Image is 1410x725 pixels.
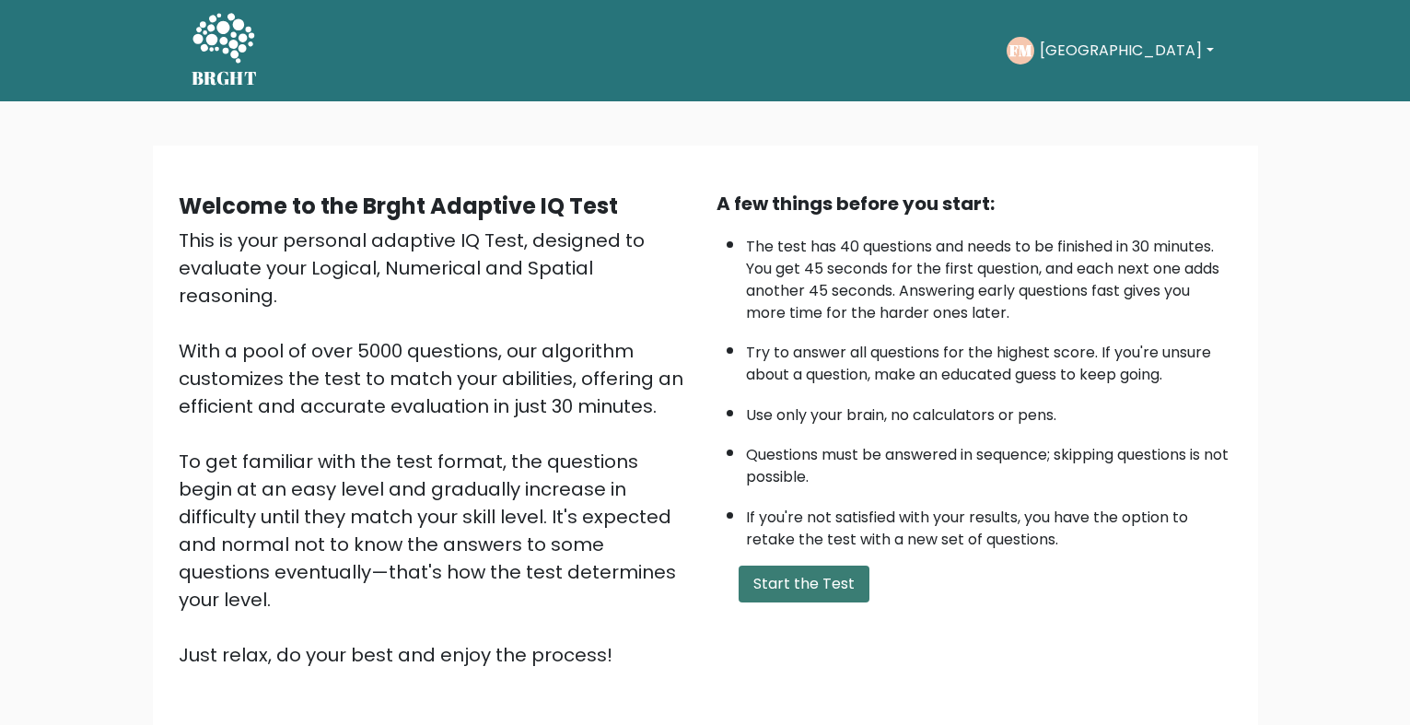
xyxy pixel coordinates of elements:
button: [GEOGRAPHIC_DATA] [1034,39,1218,63]
li: Questions must be answered in sequence; skipping questions is not possible. [746,435,1232,488]
button: Start the Test [739,566,869,602]
li: If you're not satisfied with your results, you have the option to retake the test with a new set ... [746,497,1232,551]
div: This is your personal adaptive IQ Test, designed to evaluate your Logical, Numerical and Spatial ... [179,227,694,669]
text: FM [1009,40,1032,61]
li: Use only your brain, no calculators or pens. [746,395,1232,427]
a: BRGHT [192,7,258,94]
h5: BRGHT [192,67,258,89]
li: The test has 40 questions and needs to be finished in 30 minutes. You get 45 seconds for the firs... [746,227,1232,324]
div: A few things before you start: [717,190,1232,217]
li: Try to answer all questions for the highest score. If you're unsure about a question, make an edu... [746,333,1232,386]
b: Welcome to the Brght Adaptive IQ Test [179,191,618,221]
